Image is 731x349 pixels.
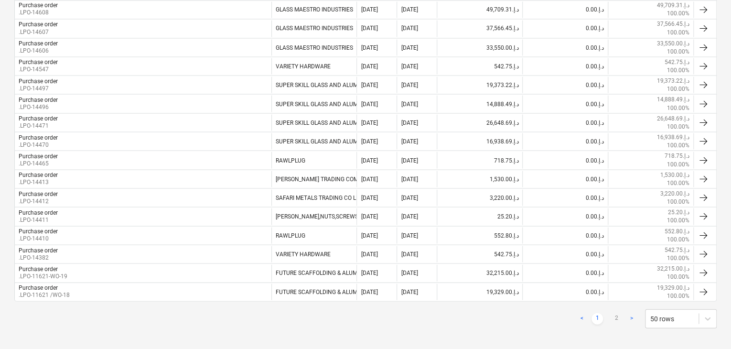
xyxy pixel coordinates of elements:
p: .LPO-14608 [19,9,58,17]
div: 0.00د.إ.‏ [522,1,608,18]
p: .LPO-14413 [19,178,58,186]
div: 0.00د.إ.‏ [522,95,608,111]
p: 542.75د.إ.‏ [665,246,689,254]
p: .LPO-14607 [19,28,58,36]
div: FUTURE SCAFFOLDING & ALUMINIUM INDUSTRIES [271,264,357,281]
p: 3,220.00د.إ.‏ [660,189,689,197]
div: [DATE] [361,25,377,32]
div: 718.75د.إ.‏ [437,152,522,168]
div: Purchase order [19,40,58,46]
div: [DATE] [361,288,377,295]
p: 49,709.31د.إ.‏ [657,1,689,10]
p: .LPO-14496 [19,103,58,111]
div: [DATE] [361,251,377,257]
div: [DATE] [401,175,418,182]
div: 19,373.22د.إ.‏ [437,76,522,93]
div: SAFARI METALS TRADING CO LLC [271,189,357,206]
p: 100.00% [667,28,689,36]
p: 26,648.69د.إ.‏ [657,114,689,122]
div: 0.00د.إ.‏ [522,189,608,206]
div: [DATE] [401,251,418,257]
div: SUPER SKILL GLASS AND ALUMINIUM [271,114,357,131]
div: 0.00د.إ.‏ [522,133,608,149]
div: 14,888.49د.إ.‏ [437,95,522,111]
div: Purchase order [19,77,58,84]
div: [DATE] [401,194,418,201]
div: [DATE] [401,44,418,51]
div: Purchase order [19,171,58,178]
div: 37,566.45د.إ.‏ [437,20,522,36]
div: Purchase order [19,21,58,28]
div: [PERSON_NAME] TRADING COMPANY LLC [271,171,357,187]
p: 32,215.00د.إ.‏ [657,264,689,273]
p: 100.00% [667,254,689,262]
p: .LPO-14547 [19,65,58,73]
div: [DATE] [361,63,377,69]
div: RAWLPLUG [271,152,357,168]
div: [DATE] [361,119,377,126]
div: [DATE] [401,81,418,88]
p: 100.00% [667,292,689,300]
div: Purchase order [19,153,58,159]
p: 37,566.45د.إ.‏ [657,20,689,28]
p: 16,938.69د.إ.‏ [657,133,689,141]
div: 0.00د.إ.‏ [522,76,608,93]
div: Purchase order [19,247,58,253]
p: 100.00% [667,85,689,93]
div: [DATE] [361,100,377,107]
div: Purchase order [19,265,58,272]
p: 1,530.00د.إ.‏ [660,171,689,179]
div: Purchase order [19,96,58,103]
div: 0.00د.إ.‏ [522,284,608,300]
p: 100.00% [667,235,689,243]
p: .LPO-14606 [19,46,58,55]
div: [DATE] [401,232,418,239]
div: Purchase order [19,2,58,9]
div: [DATE] [361,269,377,276]
p: .LPO-14410 [19,234,58,242]
div: [DATE] [401,157,418,164]
p: 100.00% [667,273,689,281]
div: 542.75د.إ.‏ [437,246,522,262]
div: Purchase order [19,58,58,65]
iframe: Chat Widget [683,303,731,349]
p: 100.00% [667,47,689,55]
div: [DATE] [401,269,418,276]
p: 14,888.49د.إ.‏ [657,95,689,103]
a: Previous page [576,313,588,324]
div: [DATE] [401,288,418,295]
p: 33,550.00د.إ.‏ [657,39,689,47]
div: GLASS MAESTRO INDUSTRIES [271,20,357,36]
div: [DATE] [361,138,377,144]
p: .LPO-14382 [19,253,58,262]
div: 3,220.00د.إ.‏ [437,189,522,206]
div: RAWLPLUG [271,227,357,243]
div: Purchase order [19,284,58,291]
div: [PERSON_NAME],NUTS,SCREWS & NAILS TR.CO.L.L.C [271,208,357,224]
div: 25.20د.إ.‏ [437,208,522,224]
div: [DATE] [401,25,418,32]
div: SUPER SKILL GLASS AND ALUMINIUM [271,95,357,111]
div: Purchase order [19,228,58,234]
div: [DATE] [401,6,418,13]
div: 26,648.69د.إ.‏ [437,114,522,131]
div: [DATE] [361,6,377,13]
div: [DATE] [361,194,377,201]
p: 100.00% [667,141,689,149]
div: 33,550.00د.إ.‏ [437,39,522,55]
div: 19,329.00د.إ.‏ [437,284,522,300]
p: 100.00% [667,104,689,112]
div: 0.00د.إ.‏ [522,171,608,187]
div: GLASS MAESTRO INDUSTRIES [271,39,357,55]
div: [DATE] [401,138,418,144]
div: 552.80د.إ.‏ [437,227,522,243]
div: 0.00د.إ.‏ [522,152,608,168]
p: 100.00% [667,66,689,74]
p: .LPO-14471 [19,121,58,130]
div: 0.00د.إ.‏ [522,20,608,36]
a: Next page [626,313,637,324]
div: [DATE] [401,213,418,219]
div: 0.00د.إ.‏ [522,39,608,55]
p: 552.80د.إ.‏ [665,227,689,235]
